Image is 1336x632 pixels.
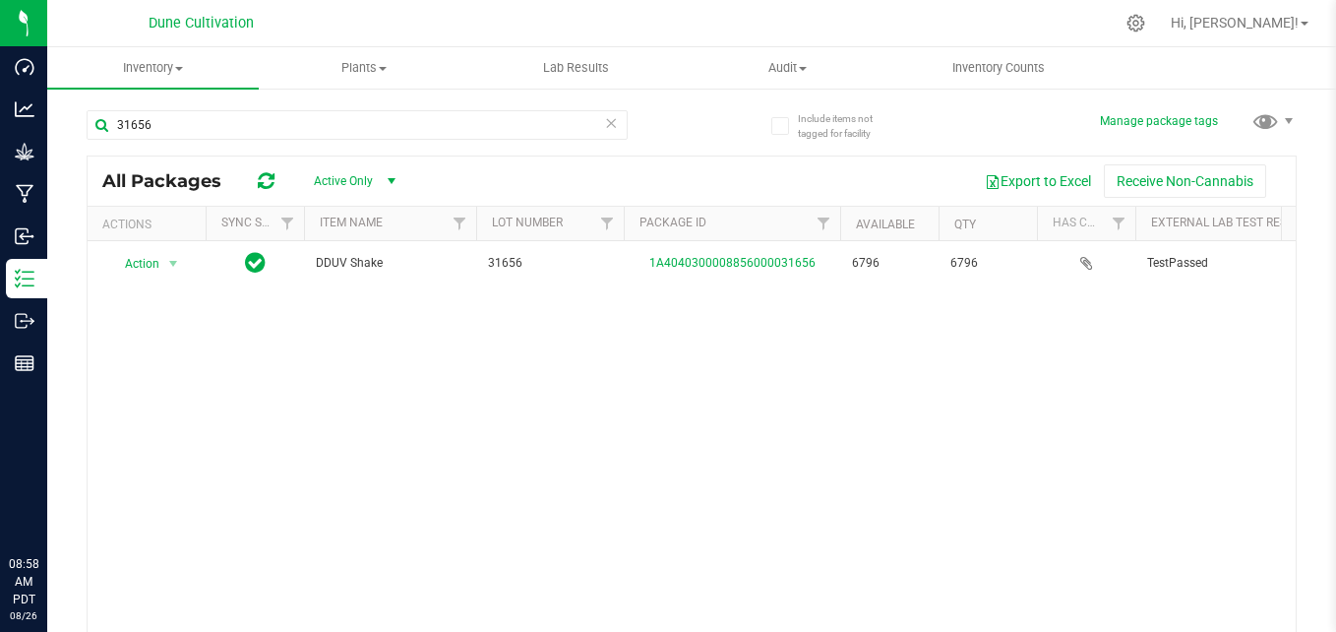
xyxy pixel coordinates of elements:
span: DDUV Shake [316,254,464,273]
inline-svg: Inbound [15,226,34,246]
div: Manage settings [1123,14,1148,32]
a: Available [856,218,915,231]
inline-svg: Outbound [15,311,34,331]
a: Filter [272,207,304,240]
span: Action [107,250,160,278]
span: Audit [683,59,892,77]
iframe: Resource center [20,474,79,534]
p: 08/26 [9,608,38,623]
span: Include items not tagged for facility [798,111,896,141]
inline-svg: Dashboard [15,57,34,77]
a: Plants [259,47,470,89]
span: Clear [604,110,618,136]
a: Filter [808,207,840,240]
a: Audit [682,47,893,89]
span: Plants [260,59,469,77]
a: Sync Status [221,216,297,229]
p: 08:58 AM PDT [9,555,38,608]
a: Filter [1103,207,1135,240]
div: Actions [102,218,198,231]
span: Hi, [PERSON_NAME]! [1171,15,1299,31]
inline-svg: Reports [15,353,34,373]
th: Has COA [1037,207,1135,241]
span: 6796 [852,254,927,273]
a: External Lab Test Result [1151,216,1306,229]
a: Filter [591,207,624,240]
inline-svg: Inventory [15,269,34,288]
a: Filter [444,207,476,240]
a: Lab Results [470,47,682,89]
a: 1A4040300008856000031656 [649,256,816,270]
a: Inventory Counts [893,47,1105,89]
span: Inventory [47,59,259,77]
span: Inventory Counts [926,59,1071,77]
span: Dune Cultivation [149,15,254,32]
input: Search Package ID, Item Name, SKU, Lot or Part Number... [87,110,628,140]
button: Export to Excel [972,164,1104,198]
a: Item Name [320,216,383,229]
inline-svg: Analytics [15,99,34,119]
button: Manage package tags [1100,113,1218,130]
inline-svg: Manufacturing [15,184,34,204]
span: TestPassed [1147,254,1320,273]
button: Receive Non-Cannabis [1104,164,1266,198]
a: Lot Number [492,216,563,229]
a: Inventory [47,47,259,89]
span: In Sync [245,249,266,277]
inline-svg: Grow [15,142,34,161]
span: 6796 [950,254,1025,273]
a: Package ID [639,216,706,229]
span: Lab Results [516,59,636,77]
span: 31656 [488,254,612,273]
span: select [161,250,186,278]
span: All Packages [102,170,241,192]
a: Qty [954,218,976,231]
